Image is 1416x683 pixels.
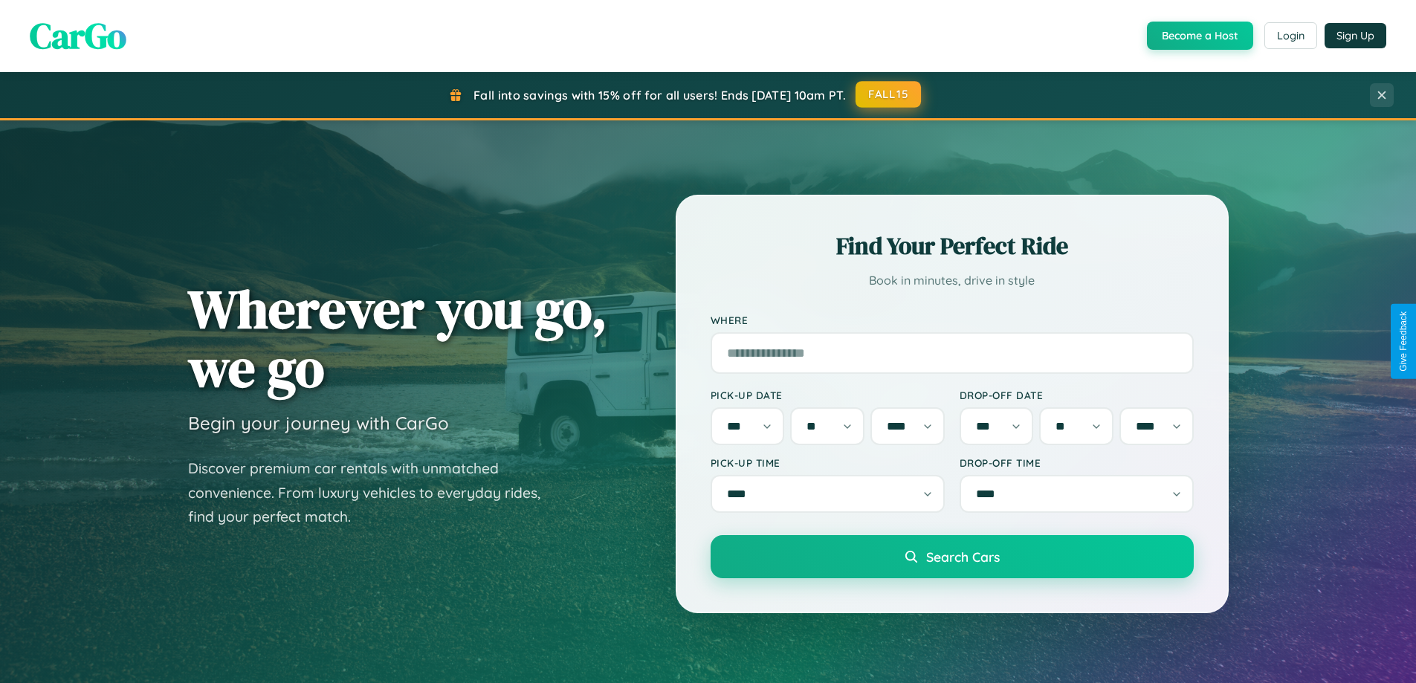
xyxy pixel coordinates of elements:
label: Drop-off Date [960,389,1194,401]
div: Give Feedback [1398,311,1409,372]
label: Pick-up Time [711,456,945,469]
h1: Wherever you go, we go [188,279,607,397]
button: Search Cars [711,535,1194,578]
button: Become a Host [1147,22,1253,50]
label: Where [711,314,1194,326]
label: Pick-up Date [711,389,945,401]
span: Search Cars [926,548,1000,565]
h2: Find Your Perfect Ride [711,230,1194,262]
span: Fall into savings with 15% off for all users! Ends [DATE] 10am PT. [473,88,846,103]
button: Login [1264,22,1317,49]
span: CarGo [30,11,126,60]
iframe: Intercom live chat [15,632,51,668]
h3: Begin your journey with CarGo [188,412,449,434]
p: Discover premium car rentals with unmatched convenience. From luxury vehicles to everyday rides, ... [188,456,560,529]
label: Drop-off Time [960,456,1194,469]
button: FALL15 [856,81,921,108]
button: Sign Up [1325,23,1386,48]
p: Book in minutes, drive in style [711,270,1194,291]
